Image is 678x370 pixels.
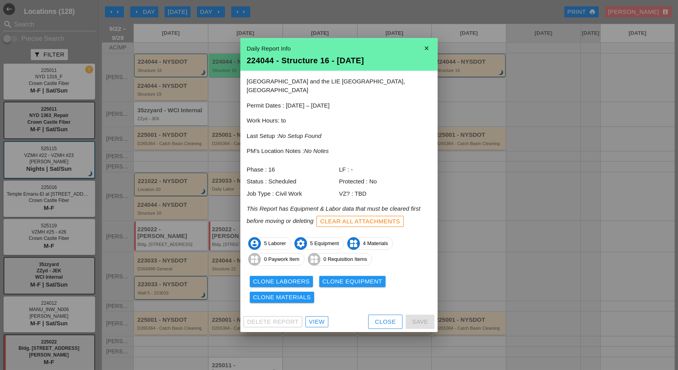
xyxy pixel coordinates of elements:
span: 4 Materials [348,237,393,250]
p: [GEOGRAPHIC_DATA] and the LIE [GEOGRAPHIC_DATA], [GEOGRAPHIC_DATA] [247,77,431,95]
button: Clone Equipment [319,276,386,287]
div: Clone Materials [253,293,311,302]
span: 0 Requisition Items [308,253,372,266]
i: No Notes [304,147,329,154]
div: Clone Equipment [322,277,382,286]
i: widgets [248,253,261,266]
div: 224044 - Structure 16 - [DATE] [247,57,431,64]
div: Protected : No [339,177,431,186]
div: View [309,317,325,327]
div: Phase : 16 [247,165,339,174]
div: LF : - [339,165,431,174]
p: Work Hours: to [247,116,431,125]
p: Last Setup : [247,132,431,141]
button: Close [368,315,403,329]
a: View [305,316,328,327]
div: Status : Scheduled [247,177,339,186]
button: Clone Laborers [250,276,313,287]
i: This Report has Equipment & Labor data that must be cleared first before moving or deleting [247,205,420,224]
i: widgets [347,237,360,250]
i: widgets [308,253,320,266]
p: Permit Dates : [DATE] – [DATE] [247,101,431,110]
i: account_circle [248,237,261,250]
span: 0 Paywork Item [249,253,304,266]
div: VZ? : TBD [339,189,431,198]
i: No Setup Found [278,132,321,139]
span: 5 Laborer [249,237,291,250]
i: close [419,40,435,56]
div: Daily Report Info [247,44,431,53]
button: Clone Materials [250,292,314,303]
div: Clone Laborers [253,277,310,286]
span: 5 Equipment [295,237,344,250]
p: PM's Location Notes : [247,147,431,156]
i: settings [294,237,307,250]
div: Close [375,317,396,327]
div: Clear All Attachments [320,217,400,226]
button: Clear All Attachments [317,216,404,227]
div: Job Type : Civil Work [247,189,339,198]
